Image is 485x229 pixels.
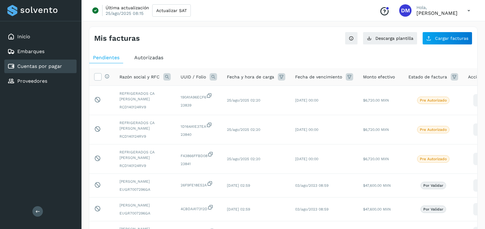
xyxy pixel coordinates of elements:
span: Estado de factura [408,74,447,80]
span: $47,600.00 MXN [363,183,391,188]
span: Actualizar SAT [156,8,187,13]
span: REFRIGERADOS CA [PERSON_NAME] [119,120,171,131]
span: Pendientes [93,55,119,60]
span: 26F9FE18E52A [181,181,217,188]
span: EUGR7007296GA [119,210,171,216]
p: Última actualización [106,5,149,10]
span: Monto efectivo [363,74,395,80]
span: 1D164A1E37EA [181,122,217,129]
a: Cuentas por pagar [17,63,62,69]
p: Pre Autorizado [420,157,447,161]
p: 25/ago/2025 08:15 [106,10,144,16]
span: 23841 [181,161,217,167]
a: Proveedores [17,78,47,84]
a: Embarques [17,48,44,54]
span: [DATE] 00:00 [295,98,318,102]
p: Pre Autorizado [420,98,447,102]
span: 25/ago/2025 02:20 [227,98,260,102]
p: Por validar [423,183,443,188]
a: Inicio [17,34,30,40]
button: Cargar facturas [422,32,472,45]
div: Cuentas por pagar [4,60,77,73]
span: [PERSON_NAME] [119,202,171,208]
span: Fecha de vencimiento [295,74,342,80]
div: Inicio [4,30,77,44]
div: Proveedores [4,74,77,88]
span: REFRIGERADOS CA [PERSON_NAME] [119,91,171,102]
h4: Mis facturas [94,34,140,43]
span: 03/ago/2023 08:59 [295,183,328,188]
span: Cargar facturas [435,36,468,40]
span: 25/ago/2025 02:20 [227,157,260,161]
p: Pre Autorizado [420,127,447,132]
span: REFRIGERADOS CA [PERSON_NAME] [119,149,171,160]
p: Hola, [416,5,458,10]
span: [DATE] 00:00 [295,157,318,161]
span: [DATE] 02:59 [227,207,250,211]
span: $6,720.00 MXN [363,127,389,132]
button: Actualizar SAT [152,4,191,17]
span: Fecha y hora de carga [227,74,274,80]
span: 190A1A96ECF6 [181,93,217,100]
span: Descarga plantilla [375,36,413,40]
span: RCD140124RV9 [119,163,171,169]
span: $6,720.00 MXN [363,157,389,161]
span: [DATE] 02:59 [227,183,250,188]
span: 23839 [181,102,217,108]
span: Razón social y RFC [119,74,160,80]
span: EUGR7007296GA [119,187,171,192]
span: UUID / Folio [181,74,206,80]
p: Diego Muriel Perez [416,10,458,16]
span: F43866FFBD08 [181,151,217,159]
p: Por validar [423,207,443,211]
span: RCD140124RV9 [119,134,171,139]
span: 23840 [181,132,217,137]
span: 25/ago/2025 02:20 [227,127,260,132]
span: RCD140124RV9 [119,104,171,110]
span: 03/ago/2023 08:59 [295,207,328,211]
div: Embarques [4,45,77,58]
span: 4CBDAA17312D [181,204,217,212]
span: [DATE] 00:00 [295,127,318,132]
button: Descarga plantilla [363,32,417,45]
span: [PERSON_NAME] [119,179,171,184]
span: Autorizadas [134,55,163,60]
span: $6,720.00 MXN [363,98,389,102]
span: $47,600.00 MXN [363,207,391,211]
